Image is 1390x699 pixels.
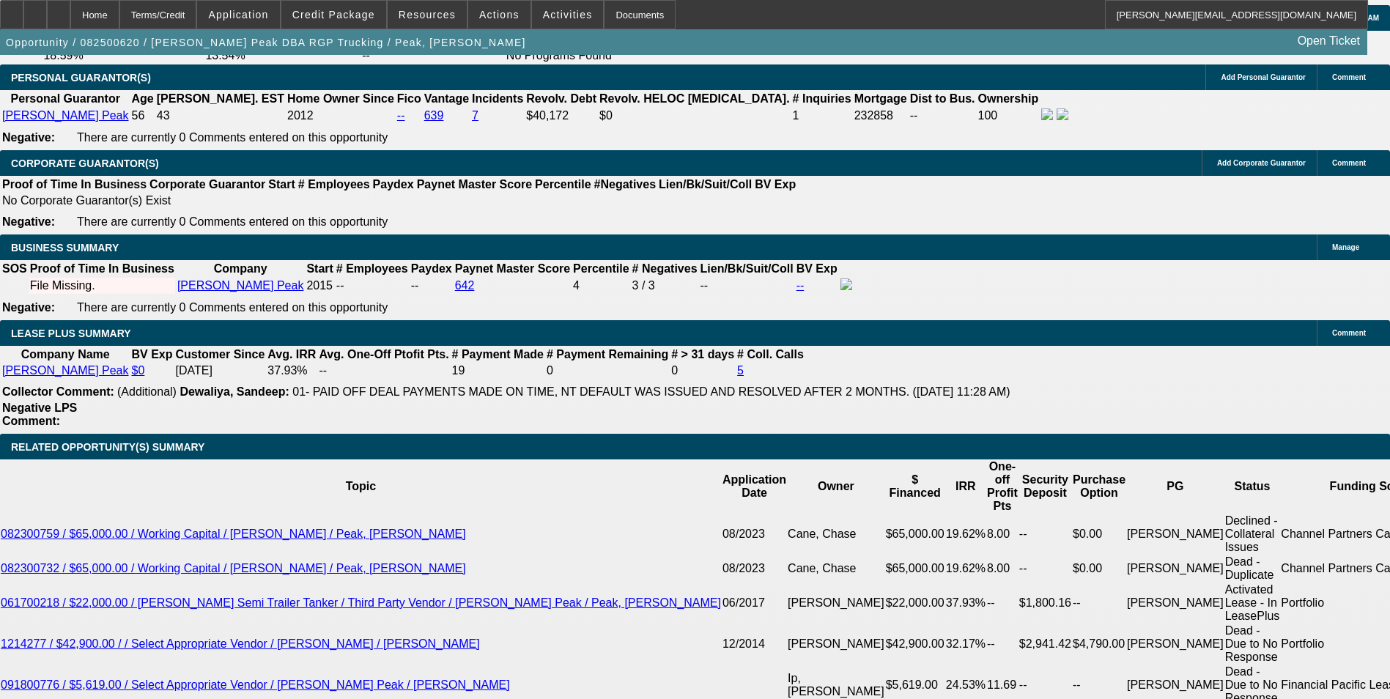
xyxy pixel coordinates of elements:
[978,92,1039,105] b: Ownership
[1224,514,1281,555] td: Declined - Collateral Issues
[397,109,405,122] a: --
[208,9,268,21] span: Application
[722,459,787,514] th: Application Date
[755,178,796,191] b: BV Exp
[132,348,173,360] b: BV Exp
[737,364,744,377] a: 5
[1332,329,1366,337] span: Comment
[1019,624,1072,665] td: $2,941.42
[547,348,668,360] b: # Payment Remaining
[2,131,55,144] b: Negative:
[2,215,55,228] b: Negative:
[1224,555,1281,582] td: Dead - Duplicate
[632,279,698,292] div: 3 / 3
[670,363,735,378] td: 0
[452,348,544,360] b: # Payment Made
[945,582,986,624] td: 37.93%
[117,385,177,398] span: (Additional)
[411,262,452,275] b: Paydex
[787,582,885,624] td: [PERSON_NAME]
[1332,73,1366,81] span: Comment
[1126,624,1224,665] td: [PERSON_NAME]
[722,624,787,665] td: 12/2014
[1224,582,1281,624] td: Activated Lease - In LeasePlus
[214,262,267,275] b: Company
[1332,159,1366,167] span: Comment
[945,555,986,582] td: 19.62%
[599,108,791,124] td: $0
[986,624,1019,665] td: --
[1224,459,1281,514] th: Status
[1217,159,1306,167] span: Add Corporate Guarantor
[977,108,1040,124] td: 100
[885,514,945,555] td: $65,000.00
[397,92,421,105] b: Fico
[1019,582,1072,624] td: $1,800.16
[945,624,986,665] td: 32.17%
[177,279,304,292] a: [PERSON_NAME] Peak
[787,459,885,514] th: Owner
[573,262,629,275] b: Percentile
[11,72,151,84] span: PERSONAL GUARANTOR(S)
[1126,514,1224,555] td: [PERSON_NAME]
[424,109,444,122] a: 639
[659,178,752,191] b: Lien/Bk/Suit/Coll
[131,108,155,124] td: 56
[2,301,55,314] b: Negative:
[885,624,945,665] td: $42,900.00
[176,348,265,360] b: Customer Since
[722,555,787,582] td: 08/2023
[287,109,314,122] span: 2012
[281,1,386,29] button: Credit Package
[479,9,520,21] span: Actions
[796,279,805,292] a: --
[451,363,544,378] td: 19
[11,92,120,105] b: Personal Guarantor
[796,262,838,275] b: BV Exp
[840,278,852,290] img: facebook-icon.png
[156,108,285,124] td: 43
[1,637,480,650] a: 1214277 / $42,900.00 / / Select Appropriate Vendor / [PERSON_NAME] / [PERSON_NAME]
[1221,73,1306,81] span: Add Personal Guarantor
[11,158,159,169] span: CORPORATE GUARANTOR(S)
[910,92,975,105] b: Dist to Bus.
[1072,555,1126,582] td: $0.00
[599,92,790,105] b: Revolv. HELOC [MEDICAL_DATA].
[468,1,531,29] button: Actions
[132,364,145,377] a: $0
[506,48,663,63] td: No Programs Found
[149,178,265,191] b: Corporate Guarantor
[21,348,110,360] b: Company Name
[594,178,657,191] b: #Negatives
[793,92,851,105] b: # Inquiries
[787,514,885,555] td: Cane, Chase
[1019,555,1072,582] td: --
[1041,108,1053,120] img: facebook-icon.png
[11,328,131,339] span: LEASE PLUS SUMMARY
[132,92,154,105] b: Age
[30,279,174,292] div: File Missing.
[175,363,266,378] td: [DATE]
[700,278,794,294] td: --
[722,514,787,555] td: 08/2023
[197,1,279,29] button: Application
[1,528,466,540] a: 082300759 / $65,000.00 / Working Capital / [PERSON_NAME] / Peak, [PERSON_NAME]
[986,555,1019,582] td: 8.00
[306,262,333,275] b: Start
[546,363,669,378] td: 0
[1,562,466,574] a: 082300732 / $65,000.00 / Working Capital / [PERSON_NAME] / Peak, [PERSON_NAME]
[336,262,408,275] b: # Employees
[535,178,591,191] b: Percentile
[292,9,375,21] span: Credit Package
[532,1,604,29] button: Activities
[1019,514,1072,555] td: --
[11,441,204,453] span: RELATED OPPORTUNITY(S) SUMMARY
[287,92,394,105] b: Home Owner Since
[671,348,734,360] b: # > 31 days
[1019,459,1072,514] th: Security Deposit
[2,385,114,398] b: Collector Comment:
[388,1,467,29] button: Resources
[298,178,370,191] b: # Employees
[632,262,698,275] b: # Negatives
[410,278,453,294] td: --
